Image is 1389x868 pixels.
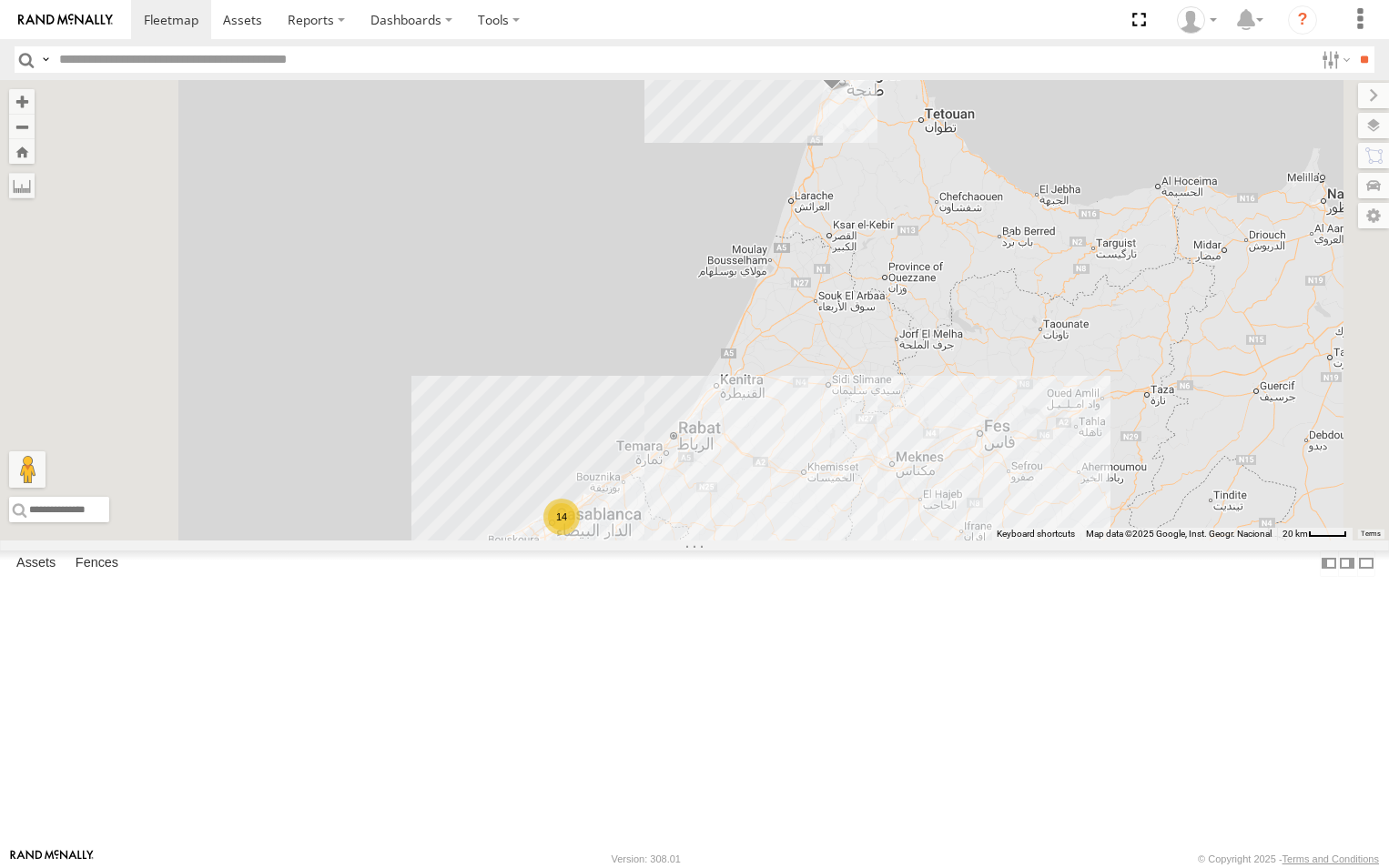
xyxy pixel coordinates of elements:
span: Map data ©2025 Google, Inst. Geogr. Nacional [1086,529,1272,539]
button: Zoom in [9,89,35,114]
button: Keyboard shortcuts [997,528,1075,540]
div: Version: 308.01 [612,853,681,864]
label: Search Filter Options [1314,46,1354,73]
i: ? [1288,5,1317,35]
label: Search Query [38,46,53,73]
div: Younes Gaubi [1171,6,1223,34]
img: rand-logo.svg [18,14,113,26]
label: Measure [9,173,35,198]
a: Terms and Conditions [1283,853,1379,864]
button: Drag Pegman onto the map to open Street View [9,451,46,488]
button: Zoom out [9,114,35,139]
div: © Copyright 2025 - [1198,853,1379,864]
button: Map Scale: 20 km per 39 pixels [1277,528,1353,540]
a: Visit our Website [10,850,94,868]
label: Dock Summary Table to the Right [1338,550,1356,577]
a: Terms (opens in new tab) [1362,530,1381,538]
span: 20 km [1283,529,1308,539]
label: Map Settings [1358,203,1389,228]
div: 14 [543,499,580,535]
label: Fences [66,550,127,576]
button: Zoom Home [9,139,35,164]
label: Assets [7,550,65,576]
label: Dock Summary Table to the Left [1320,550,1338,577]
label: Hide Summary Table [1357,550,1375,577]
